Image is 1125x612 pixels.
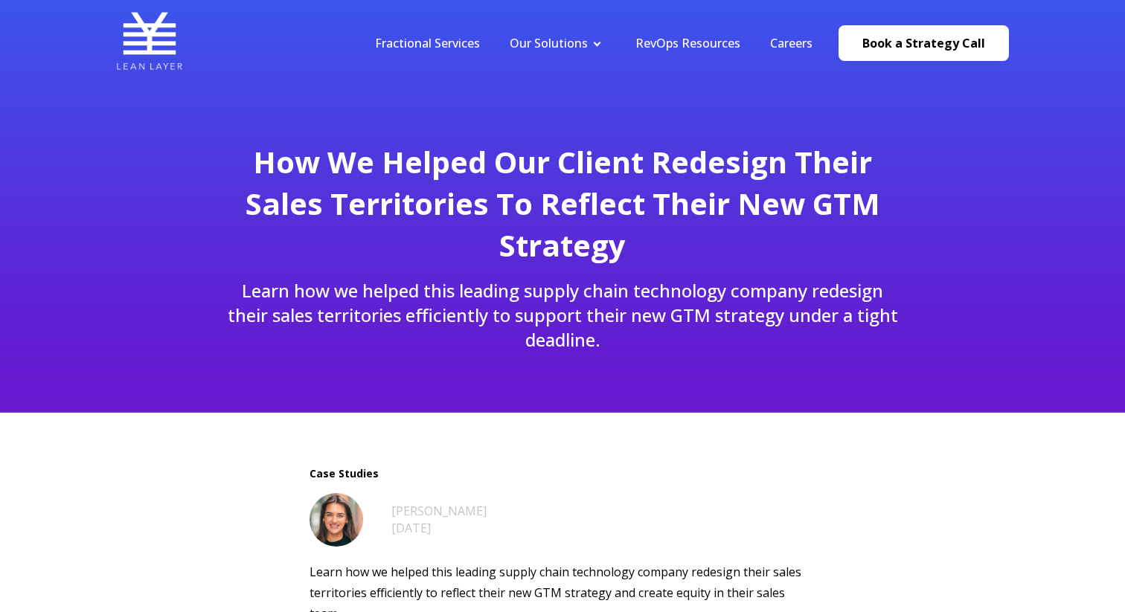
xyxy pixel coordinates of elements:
[246,141,880,265] span: How We Helped Our Client Redesign Their Sales Territories To Reflect Their New GTM Strategy
[225,278,900,352] p: Learn how we helped this leading supply chain technology company redesign their sales territories...
[391,503,487,519] a: [PERSON_NAME]
[375,35,480,51] a: Fractional Services
[310,466,815,481] span: Case Studies
[839,25,1009,61] a: Book a Strategy Call
[770,35,812,51] a: Careers
[391,520,487,536] div: [DATE]
[635,35,740,51] a: RevOps Resources
[360,35,827,51] div: Navigation Menu
[510,35,588,51] a: Our Solutions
